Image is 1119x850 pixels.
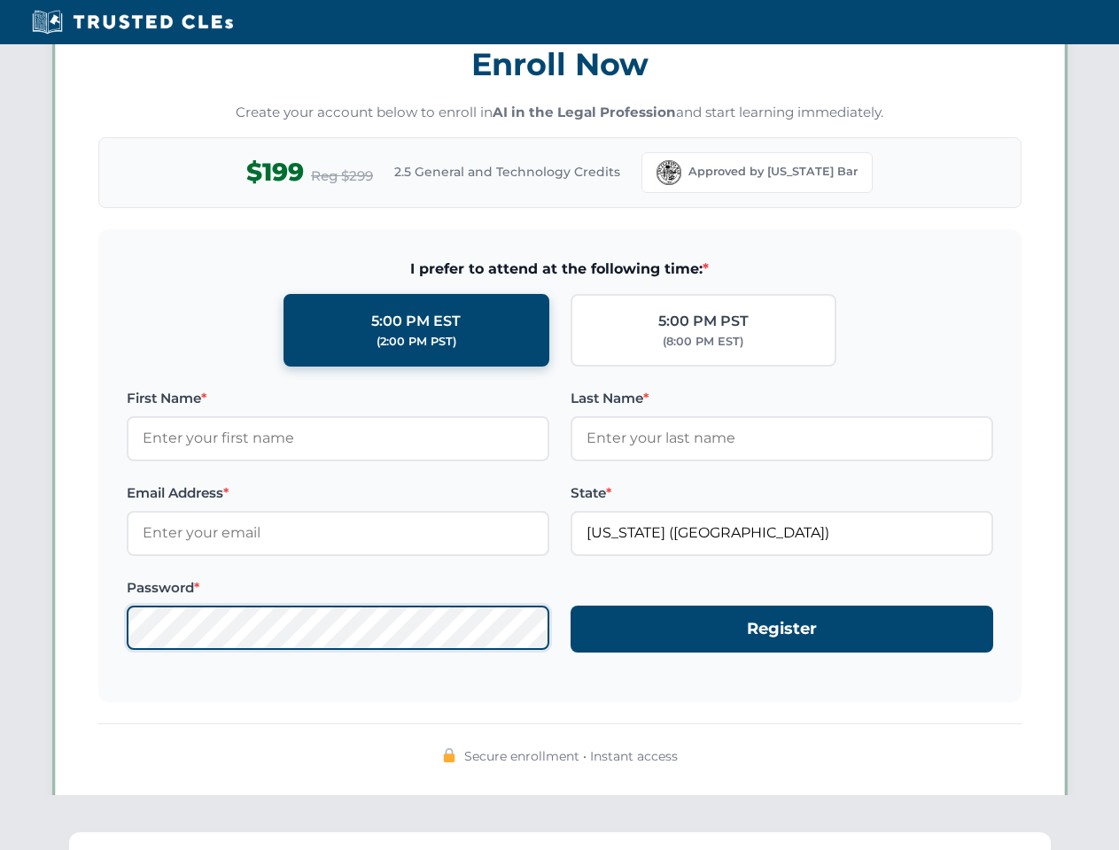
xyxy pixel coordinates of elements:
[127,577,549,599] label: Password
[98,36,1022,92] h3: Enroll Now
[98,103,1022,123] p: Create your account below to enroll in and start learning immediately.
[127,258,993,281] span: I prefer to attend at the following time:
[571,511,993,555] input: Florida (FL)
[127,388,549,409] label: First Name
[127,483,549,504] label: Email Address
[657,160,681,185] img: Florida Bar
[127,416,549,460] input: Enter your first name
[394,162,620,182] span: 2.5 General and Technology Credits
[571,606,993,653] button: Register
[493,104,676,120] strong: AI in the Legal Profession
[658,310,749,333] div: 5:00 PM PST
[571,388,993,409] label: Last Name
[377,333,456,351] div: (2:00 PM PST)
[688,163,858,181] span: Approved by [US_STATE] Bar
[663,333,743,351] div: (8:00 PM EST)
[311,166,373,187] span: Reg $299
[442,748,456,762] img: 🔒
[127,511,549,555] input: Enter your email
[371,310,461,333] div: 5:00 PM EST
[571,416,993,460] input: Enter your last name
[27,9,238,35] img: Trusted CLEs
[464,746,678,766] span: Secure enrollment • Instant access
[246,152,304,192] span: $199
[571,483,993,504] label: State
